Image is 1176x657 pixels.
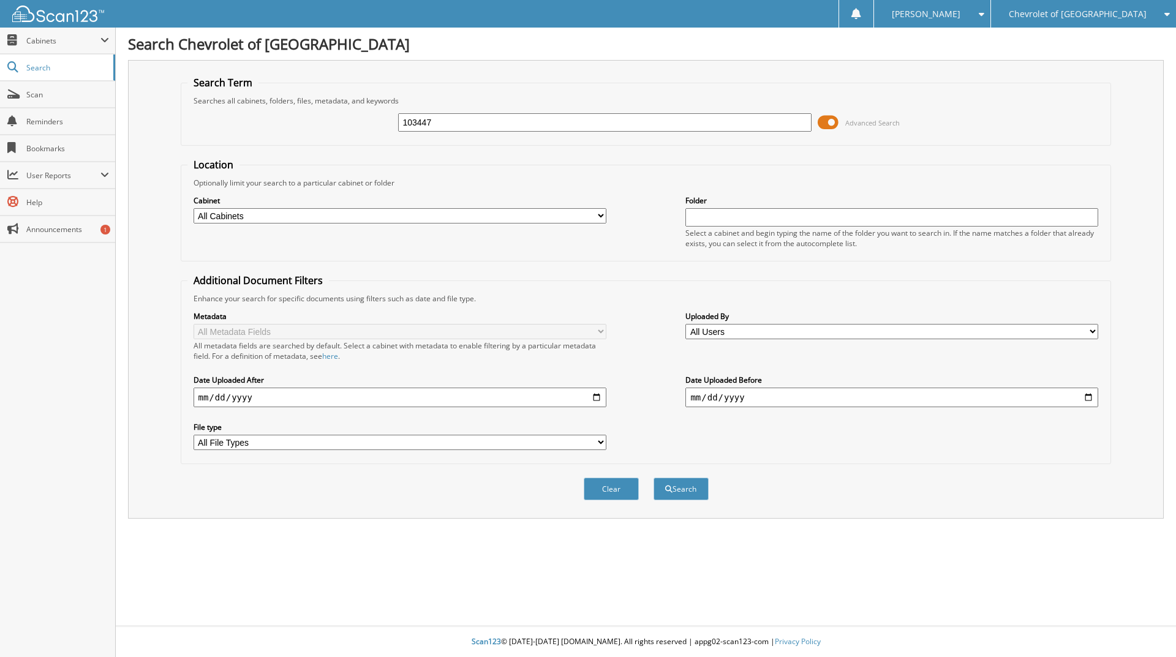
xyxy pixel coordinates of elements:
div: Optionally limit your search to a particular cabinet or folder [187,178,1105,188]
label: Folder [685,195,1098,206]
img: scan123-logo-white.svg [12,6,104,22]
div: All metadata fields are searched by default. Select a cabinet with metadata to enable filtering b... [194,340,606,361]
legend: Search Term [187,76,258,89]
span: Scan123 [472,636,501,647]
span: Chevrolet of [GEOGRAPHIC_DATA] [1009,10,1147,18]
button: Clear [584,478,639,500]
label: File type [194,422,606,432]
span: Help [26,197,109,208]
span: Advanced Search [845,118,900,127]
button: Search [654,478,709,500]
span: [PERSON_NAME] [892,10,960,18]
label: Date Uploaded After [194,375,606,385]
span: Search [26,62,107,73]
label: Date Uploaded Before [685,375,1098,385]
div: Searches all cabinets, folders, files, metadata, and keywords [187,96,1105,106]
h1: Search Chevrolet of [GEOGRAPHIC_DATA] [128,34,1164,54]
div: 1 [100,225,110,235]
label: Uploaded By [685,311,1098,321]
span: Cabinets [26,36,100,46]
span: User Reports [26,170,100,181]
legend: Additional Document Filters [187,274,329,287]
div: © [DATE]-[DATE] [DOMAIN_NAME]. All rights reserved | appg02-scan123-com | [116,627,1176,657]
label: Metadata [194,311,606,321]
input: end [685,388,1098,407]
label: Cabinet [194,195,606,206]
span: Scan [26,89,109,100]
input: start [194,388,606,407]
div: Select a cabinet and begin typing the name of the folder you want to search in. If the name match... [685,228,1098,249]
a: here [322,351,338,361]
div: Enhance your search for specific documents using filters such as date and file type. [187,293,1105,304]
span: Reminders [26,116,109,127]
span: Bookmarks [26,143,109,154]
span: Announcements [26,224,109,235]
a: Privacy Policy [775,636,821,647]
legend: Location [187,158,239,171]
